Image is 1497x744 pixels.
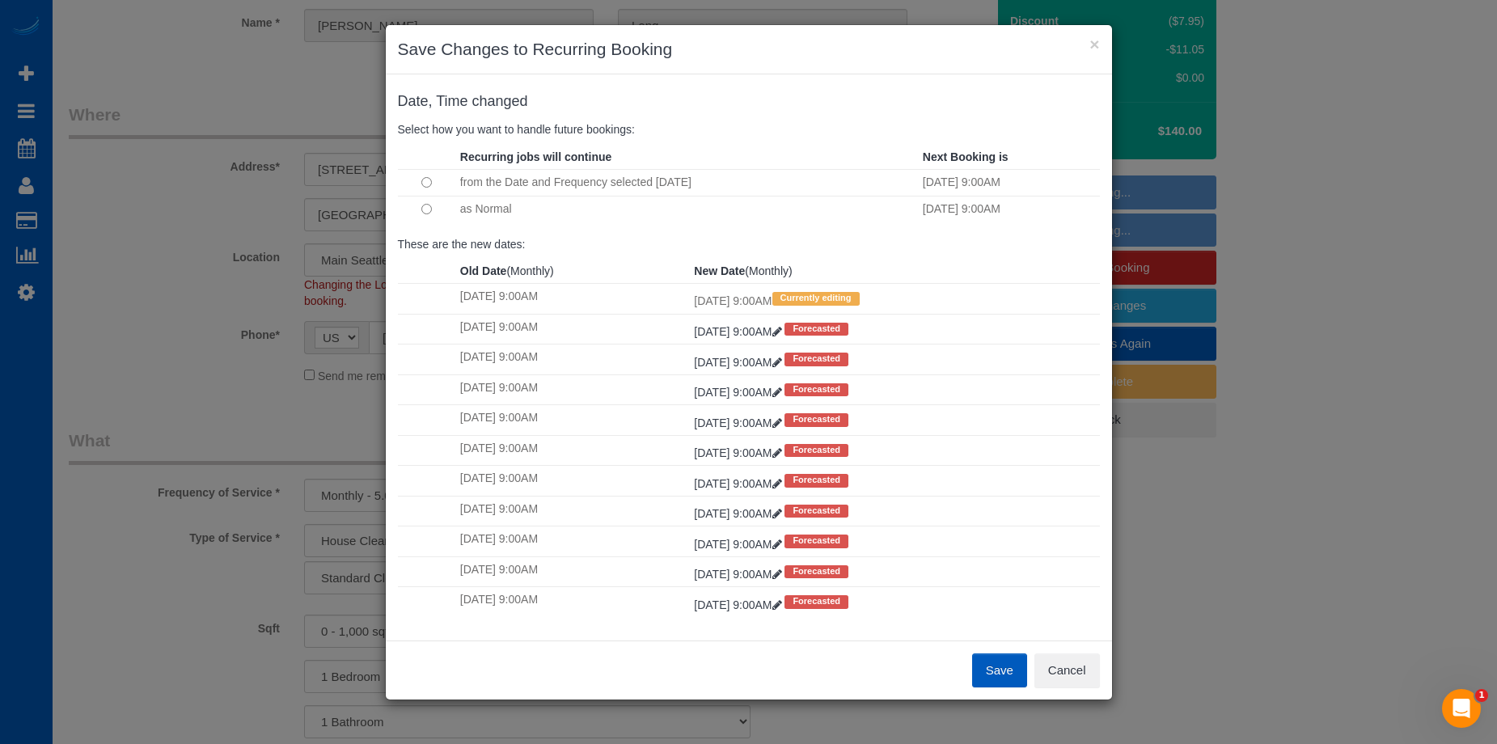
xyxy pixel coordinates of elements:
strong: New Date [694,264,745,277]
td: [DATE] 9:00AM [456,435,690,465]
td: [DATE] 9:00AM [456,526,690,556]
span: Forecasted [784,595,848,608]
p: Select how you want to handle future bookings: [398,121,1100,137]
h4: changed [398,94,1100,110]
a: [DATE] 9:00AM [694,416,784,429]
a: [DATE] 9:00AM [694,598,784,611]
a: [DATE] 9:00AM [694,356,784,369]
td: [DATE] 9:00AM [456,345,690,374]
td: [DATE] 9:00AM [456,556,690,586]
td: [DATE] 9:00AM [456,405,690,435]
td: [DATE] 9:00AM [919,169,1100,196]
td: [DATE] 9:00AM [690,284,1099,314]
td: as Normal [456,196,919,222]
a: [DATE] 9:00AM [694,446,784,459]
span: Forecasted [784,323,848,336]
a: [DATE] 9:00AM [694,538,784,551]
span: Forecasted [784,383,848,396]
button: Cancel [1034,653,1100,687]
strong: Next Booking is [923,150,1009,163]
span: Forecasted [784,353,848,366]
span: Forecasted [784,505,848,518]
td: [DATE] 9:00AM [456,587,690,617]
td: [DATE] 9:00AM [456,284,690,314]
span: Date, Time [398,93,468,109]
span: Forecasted [784,565,848,578]
strong: Recurring jobs will continue [460,150,611,163]
button: × [1089,36,1099,53]
span: Forecasted [784,535,848,547]
span: Currently editing [772,292,860,305]
iframe: Intercom live chat [1442,689,1481,728]
td: [DATE] 9:00AM [456,496,690,526]
span: Forecasted [784,474,848,487]
a: [DATE] 9:00AM [694,507,784,520]
a: [DATE] 9:00AM [694,568,784,581]
td: [DATE] 9:00AM [456,466,690,496]
a: [DATE] 9:00AM [694,325,784,338]
h3: Save Changes to Recurring Booking [398,37,1100,61]
td: [DATE] 9:00AM [456,374,690,404]
td: [DATE] 9:00AM [919,196,1100,222]
a: [DATE] 9:00AM [694,386,784,399]
td: from the Date and Frequency selected [DATE] [456,169,919,196]
span: 1 [1475,689,1488,702]
th: (Monthly) [456,259,690,284]
th: (Monthly) [690,259,1099,284]
td: [DATE] 9:00AM [456,314,690,344]
span: Forecasted [784,444,848,457]
a: [DATE] 9:00AM [694,477,784,490]
span: Forecasted [784,413,848,426]
strong: Old Date [460,264,507,277]
button: Save [972,653,1027,687]
p: These are the new dates: [398,236,1100,252]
